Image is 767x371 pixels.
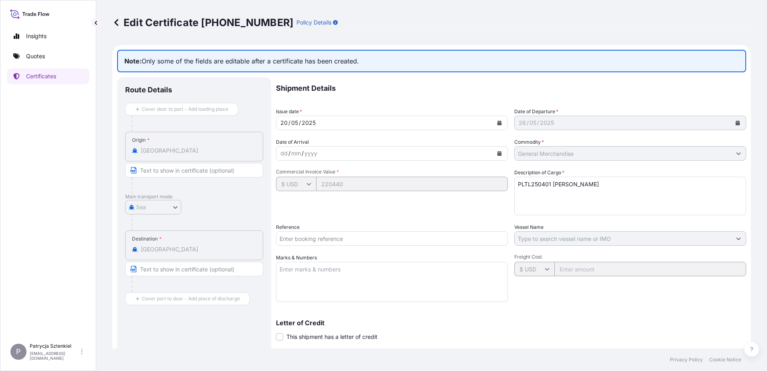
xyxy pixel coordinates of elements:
[30,351,79,361] p: [EMAIL_ADDRESS][DOMAIN_NAME]
[493,147,506,160] button: Calendar
[280,118,288,128] div: day,
[493,116,506,129] button: Calendar
[670,357,703,363] a: Privacy Policy
[125,262,263,276] input: Text to appear on certificate
[290,149,302,158] div: month,
[276,138,309,146] span: Date of Arrival
[296,18,331,26] p: Policy Details
[514,177,746,215] textarea: PLTL250401 [PERSON_NAME]
[26,52,45,60] p: Quotes
[141,147,253,155] input: Origin
[276,320,746,326] p: Letter of Credit
[125,85,172,95] p: Route Details
[731,146,746,161] button: Show suggestions
[290,118,299,128] div: month,
[514,169,564,177] label: Description of Cargo
[302,149,304,158] div: /
[514,223,544,231] label: Vessel Name
[539,118,555,128] div: year,
[125,200,181,214] button: Select transport
[316,177,508,191] input: Enter amount
[276,254,317,262] label: Marks & Numbers
[141,245,253,253] input: Destination
[709,357,741,363] a: Cookie Notice
[288,118,290,128] div: /
[280,149,288,158] div: day,
[276,223,300,231] label: Reference
[132,137,150,143] div: Origin
[125,292,250,305] button: Cover port to door - Add place of discharge
[299,118,301,128] div: /
[125,194,263,200] p: Main transport mode
[125,163,263,177] input: Text to appear on certificate
[7,28,89,44] a: Insights
[7,48,89,64] a: Quotes
[304,149,318,158] div: year,
[514,108,558,116] span: Date of Departure
[7,68,89,84] a: Certificates
[276,169,508,175] span: Commercial Invoice Value
[554,262,746,276] input: Enter amount
[527,118,529,128] div: /
[288,149,290,158] div: /
[276,77,746,100] p: Shipment Details
[112,16,293,29] p: Edit Certificate [PHONE_NUMBER]
[124,57,142,65] strong: Note:
[514,138,544,146] label: Commodity
[286,333,377,341] span: This shipment has a letter of credit
[16,348,21,356] span: P
[515,146,731,161] input: Type to search commodity
[26,32,47,40] p: Insights
[142,295,240,303] span: Cover port to door - Add place of discharge
[731,231,746,246] button: Show suggestions
[537,118,539,128] div: /
[276,108,302,116] span: Issue date
[518,118,527,128] div: day,
[515,231,731,246] input: Type to search vessel name or IMO
[30,343,79,349] p: Patrycja Sztenkiel
[301,118,317,128] div: year,
[26,72,56,80] p: Certificates
[132,236,162,242] div: Destination
[142,105,228,113] span: Cover door to port - Add loading place
[276,231,508,246] input: Enter booking reference
[731,116,744,129] button: Calendar
[514,254,746,260] span: Freight Cost
[125,103,238,116] button: Cover door to port - Add loading place
[136,203,146,211] span: Sea
[529,118,537,128] div: month,
[117,50,746,72] p: Only some of the fields are editable after a certificate has been created.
